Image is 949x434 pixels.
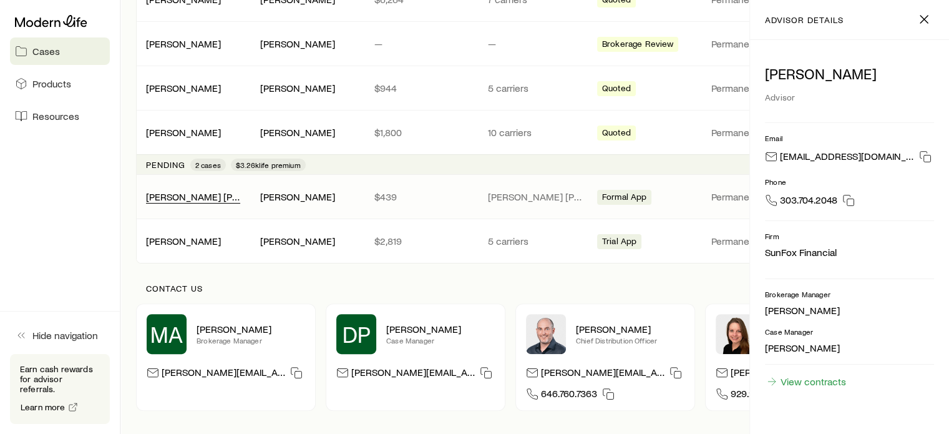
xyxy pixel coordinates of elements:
span: DP [343,322,371,347]
div: [PERSON_NAME] [260,126,335,139]
span: Cases [32,45,60,57]
p: Case Manager [765,327,934,337]
span: MA [150,322,183,347]
p: [PERSON_NAME][EMAIL_ADDRESS][DOMAIN_NAME] [541,366,664,383]
a: [PERSON_NAME] [PERSON_NAME][DEMOGRAPHIC_DATA] [146,190,400,202]
span: Learn more [21,403,66,412]
a: [PERSON_NAME] [146,82,221,94]
p: [EMAIL_ADDRESS][DOMAIN_NAME] [780,150,914,167]
span: 2 cases [195,160,221,170]
p: SunFox Financial [765,246,934,259]
p: [PERSON_NAME] [765,65,934,82]
span: 646.760.7363 [541,387,597,404]
p: 10 carriers [488,126,582,139]
p: 5 carriers [488,235,582,247]
p: Phone [765,177,934,187]
div: [PERSON_NAME] [146,235,221,248]
div: [PERSON_NAME] [260,190,335,204]
p: [PERSON_NAME][EMAIL_ADDRESS][PERSON_NAME][DOMAIN_NAME] [162,366,285,383]
p: Brokerage Manager [197,335,305,345]
div: [PERSON_NAME] [146,126,221,139]
p: Firm [765,231,934,241]
p: [PERSON_NAME][EMAIL_ADDRESS][DOMAIN_NAME] [351,366,475,383]
span: 929.209.8778 [731,387,786,404]
a: [PERSON_NAME] [146,235,221,247]
p: Email [765,133,934,143]
p: $2,819 [374,235,468,247]
span: Brokerage Review [602,39,674,52]
p: Permanent life [711,126,815,139]
span: Formal App [602,192,647,205]
p: [PERSON_NAME][EMAIL_ADDRESS][DOMAIN_NAME] [731,366,854,383]
p: [PERSON_NAME] [197,323,305,335]
p: [PERSON_NAME] [386,323,495,335]
span: 303.704.2048 [780,194,837,210]
p: $1,800 [374,126,468,139]
a: Products [10,70,110,97]
img: Ellen Wall [716,314,756,354]
p: Chief Distribution Officer [576,335,684,345]
img: Dan Pierson [526,314,566,354]
p: Permanent life [711,190,815,203]
a: [PERSON_NAME] [146,126,221,138]
div: [PERSON_NAME] [260,37,335,51]
a: View contracts [765,375,847,388]
p: Case Manager [386,335,495,345]
a: Resources [10,102,110,130]
p: $439 [374,190,468,203]
div: Earn cash rewards for advisor referrals.Learn more [10,354,110,424]
span: Trial App [602,236,636,249]
div: [PERSON_NAME] [PERSON_NAME][DEMOGRAPHIC_DATA] [146,190,240,204]
div: [PERSON_NAME] [260,82,335,95]
a: Cases [10,37,110,65]
div: [PERSON_NAME] [146,82,221,95]
p: Permanent life [711,82,815,94]
span: Quoted [602,127,631,141]
p: [PERSON_NAME] [765,342,934,354]
span: Products [32,77,71,90]
p: [PERSON_NAME] [765,304,934,317]
p: $944 [374,82,468,94]
p: Permanent life [711,37,815,50]
span: Quoted [602,83,631,96]
p: Pending [146,160,185,170]
div: Advisor [765,87,934,107]
div: [PERSON_NAME] [146,37,221,51]
p: [PERSON_NAME] [PERSON_NAME] [488,190,582,203]
div: [PERSON_NAME] [260,235,335,248]
p: Earn cash rewards for advisor referrals. [20,364,100,394]
p: [PERSON_NAME] [576,323,684,335]
p: — [374,37,468,50]
p: Brokerage Manager [765,289,934,299]
p: Contact us [146,284,924,293]
span: $3.26k life premium [236,160,301,170]
span: Hide navigation [32,329,98,342]
span: Resources [32,110,79,122]
a: [PERSON_NAME] [146,37,221,49]
p: 5 carriers [488,82,582,94]
p: Permanent life [711,235,815,247]
p: — [488,37,582,50]
p: advisor details [765,15,843,25]
button: Hide navigation [10,322,110,349]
